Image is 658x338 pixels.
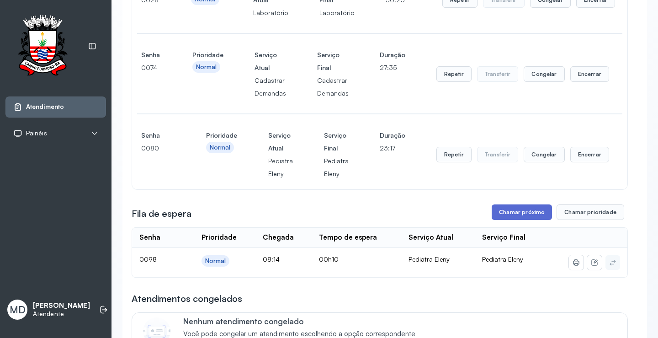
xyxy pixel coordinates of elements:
[409,233,453,242] div: Serviço Atual
[557,204,624,220] button: Chamar prioridade
[33,310,90,318] p: Atendente
[482,233,525,242] div: Serviço Final
[263,255,280,263] span: 08:14
[524,147,564,162] button: Congelar
[10,15,75,78] img: Logotipo do estabelecimento
[141,61,161,74] p: 0074
[492,204,552,220] button: Chamar próximo
[33,301,90,310] p: [PERSON_NAME]
[255,48,286,74] h4: Serviço Atual
[13,102,98,112] a: Atendimento
[268,129,293,155] h4: Serviço Atual
[317,74,349,100] p: Cadastrar Demandas
[141,129,175,142] h4: Senha
[409,255,467,263] div: Pediatra Eleny
[319,233,377,242] div: Tempo de espera
[132,292,242,305] h3: Atendimentos congelados
[436,66,472,82] button: Repetir
[139,255,157,263] span: 0098
[141,48,161,61] h4: Senha
[206,129,237,142] h4: Prioridade
[132,207,191,220] h3: Fila de espera
[436,147,472,162] button: Repetir
[141,142,175,155] p: 0080
[570,66,609,82] button: Encerrar
[255,74,286,100] p: Cadastrar Demandas
[202,233,237,242] div: Prioridade
[253,6,288,19] p: Laboratório
[319,255,339,263] span: 00h10
[196,63,217,71] div: Normal
[524,66,564,82] button: Congelar
[324,155,349,180] p: Pediatra Eleny
[380,61,405,74] p: 27:35
[268,155,293,180] p: Pediatra Eleny
[477,66,519,82] button: Transferir
[319,6,355,19] p: Laboratório
[380,129,405,142] h4: Duração
[324,129,349,155] h4: Serviço Final
[26,129,47,137] span: Painéis
[205,257,226,265] div: Normal
[192,48,223,61] h4: Prioridade
[139,233,160,242] div: Senha
[183,317,425,326] p: Nenhum atendimento congelado
[263,233,294,242] div: Chegada
[380,48,405,61] h4: Duração
[210,144,231,151] div: Normal
[380,142,405,155] p: 23:17
[477,147,519,162] button: Transferir
[482,255,523,263] span: Pediatra Eleny
[570,147,609,162] button: Encerrar
[317,48,349,74] h4: Serviço Final
[26,103,64,111] span: Atendimento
